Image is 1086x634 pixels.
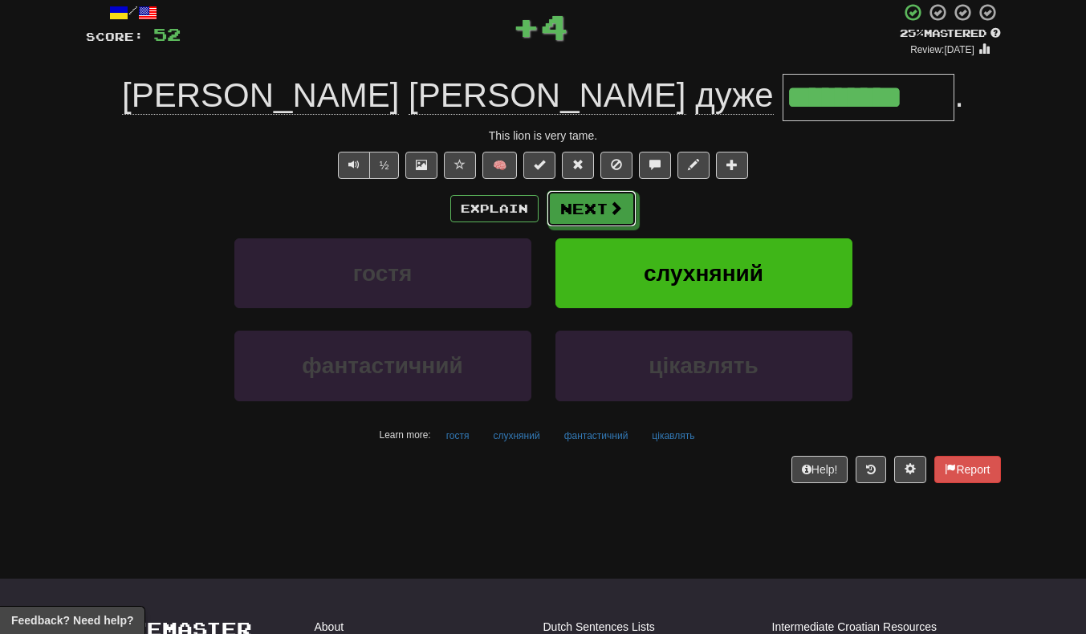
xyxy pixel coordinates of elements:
small: Review: [DATE] [910,44,974,55]
button: Explain [450,195,539,222]
span: 4 [540,6,568,47]
span: слухняний [644,261,763,286]
button: Discuss sentence (alt+u) [639,152,671,179]
span: Open feedback widget [11,612,133,628]
button: 🧠 [482,152,517,179]
button: Play sentence audio (ctl+space) [338,152,370,179]
span: гостя [353,261,413,286]
div: / [86,2,181,22]
button: Next [547,190,637,227]
span: 25 % [900,26,924,39]
button: цікавлять [643,424,703,448]
button: Report [934,456,1000,483]
span: фантастичний [302,353,462,378]
span: + [512,2,540,51]
button: Add to collection (alt+a) [716,152,748,179]
button: слухняний [555,238,852,308]
span: дуже [695,76,773,115]
span: Score: [86,30,144,43]
button: Set this sentence to 100% Mastered (alt+m) [523,152,555,179]
button: Round history (alt+y) [856,456,886,483]
small: Learn more: [380,429,431,441]
button: слухняний [484,424,548,448]
span: [PERSON_NAME] [122,76,399,115]
span: цікавлять [649,353,758,378]
span: . [954,76,964,114]
button: цікавлять [555,331,852,400]
button: гостя [437,424,478,448]
button: гостя [234,238,531,308]
button: ½ [369,152,400,179]
button: Show image (alt+x) [405,152,437,179]
button: фантастичний [555,424,637,448]
div: Mastered [900,26,1001,41]
button: Edit sentence (alt+d) [677,152,710,179]
div: Text-to-speech controls [335,152,400,179]
span: [PERSON_NAME] [409,76,685,115]
button: Help! [791,456,848,483]
button: Reset to 0% Mastered (alt+r) [562,152,594,179]
button: фантастичний [234,331,531,400]
div: This lion is very tame. [86,128,1001,144]
span: 52 [153,24,181,44]
button: Favorite sentence (alt+f) [444,152,476,179]
button: Ignore sentence (alt+i) [600,152,632,179]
